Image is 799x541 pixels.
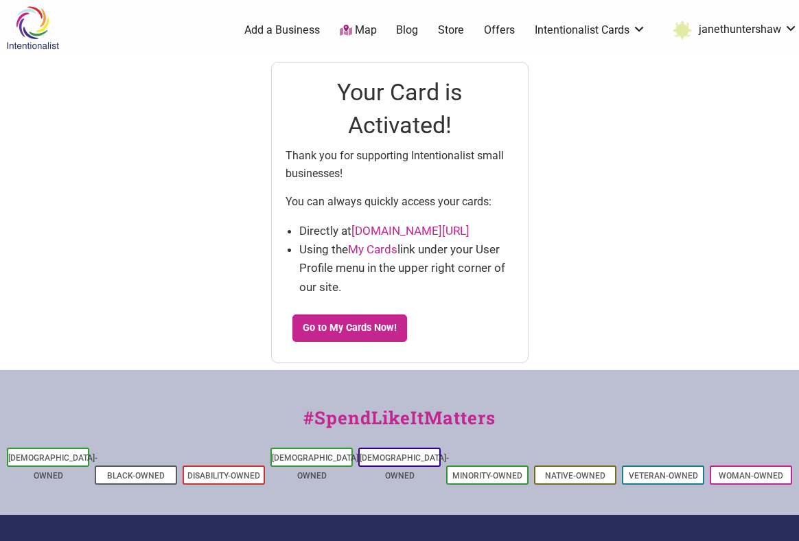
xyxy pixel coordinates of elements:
a: My Cards [348,242,397,256]
a: [DEMOGRAPHIC_DATA]-Owned [272,453,361,481]
a: Map [340,23,377,38]
a: janethuntershaw [666,18,798,43]
a: Woman-Owned [719,471,783,481]
a: Native-Owned [545,471,605,481]
a: [DEMOGRAPHIC_DATA]-Owned [8,453,97,481]
p: You can always quickly access your cards: [286,193,514,211]
h1: Your Card is Activated! [286,76,514,141]
a: Minority-Owned [452,471,522,481]
li: Directly at [299,222,514,240]
a: Store [438,23,464,38]
p: Thank you for supporting Intentionalist small businesses! [286,147,514,182]
li: Using the link under your User Profile menu in the upper right corner of our site. [299,240,514,297]
a: Go to My Cards Now! [292,314,408,342]
a: Blog [396,23,418,38]
a: Veteran-Owned [629,471,698,481]
a: Black-Owned [107,471,165,481]
a: [DOMAIN_NAME][URL] [351,224,470,238]
a: [DEMOGRAPHIC_DATA]-Owned [360,453,449,481]
a: Intentionalist Cards [535,23,646,38]
a: Add a Business [244,23,320,38]
a: Disability-Owned [187,471,260,481]
a: Offers [484,23,515,38]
